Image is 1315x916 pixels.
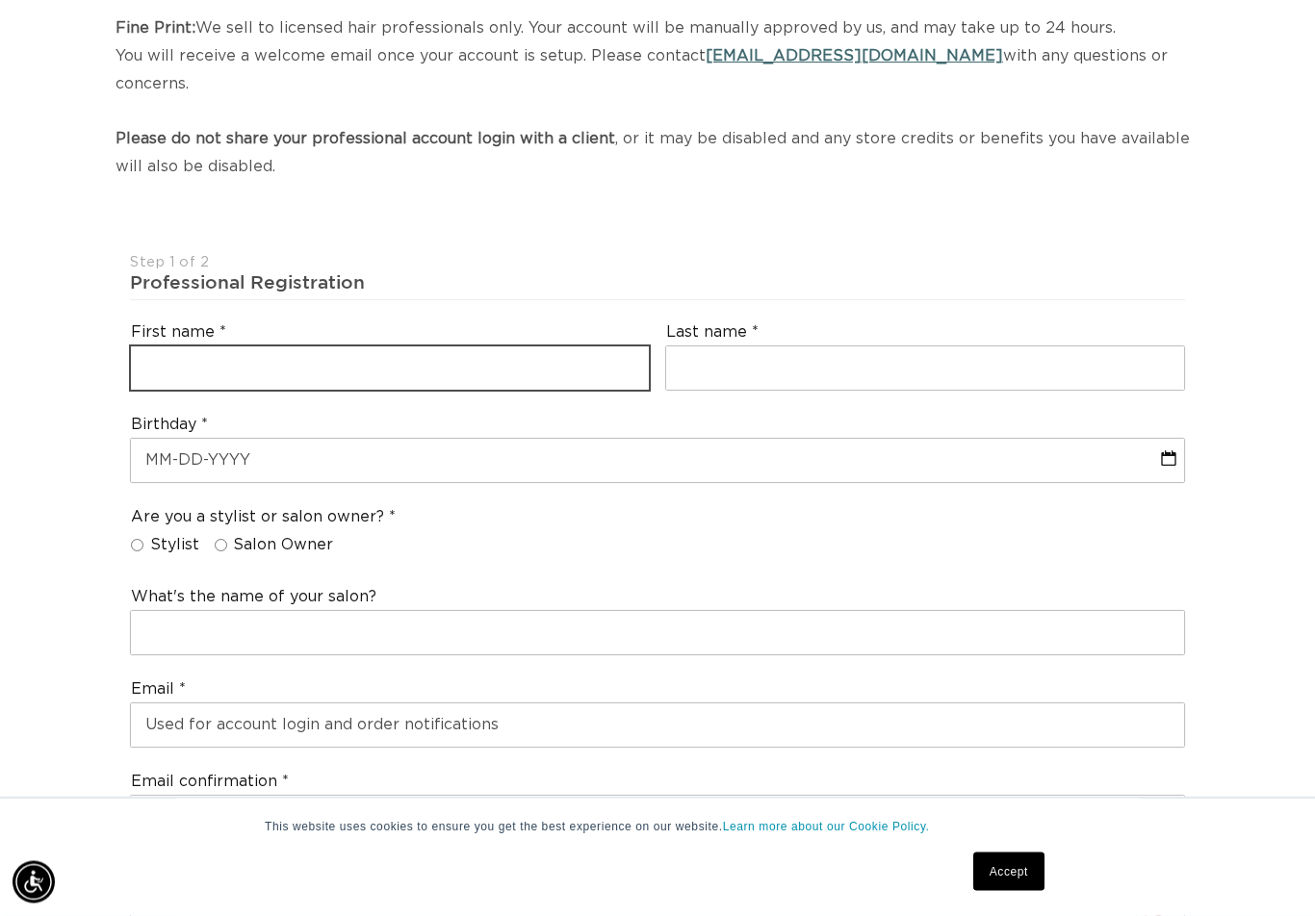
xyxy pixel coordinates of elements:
a: Learn more about our Cookie Policy. [723,820,930,833]
label: What's the name of your salon? [131,588,376,608]
iframe: Chat Widget [1047,708,1315,916]
a: [EMAIL_ADDRESS][DOMAIN_NAME] [706,49,1003,64]
span: Stylist [150,536,199,556]
a: Accept [973,852,1044,891]
label: Email [131,680,186,700]
p: This website uses cookies to ensure you get the best experience on our website. [265,818,1050,835]
strong: Fine Print: [116,21,195,37]
div: Step 1 of 2 [130,255,1185,273]
strong: Please do not share your professional account login with a client [116,132,615,147]
label: Birthday [131,416,208,436]
span: Salon Owner [233,536,333,556]
label: First name [131,323,226,343]
p: We sell to licensed hair professionals only. Your account will be manually approved by us, and ma... [116,15,1199,182]
label: Email confirmation [131,773,289,793]
div: Accessibility Menu [13,861,55,903]
div: Professional Registration [130,271,1185,295]
label: Last name [666,323,759,343]
input: Used for account login and order notifications [131,704,1184,748]
input: MM-DD-YYYY [131,440,1184,483]
legend: Are you a stylist or salon owner? [131,508,396,528]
